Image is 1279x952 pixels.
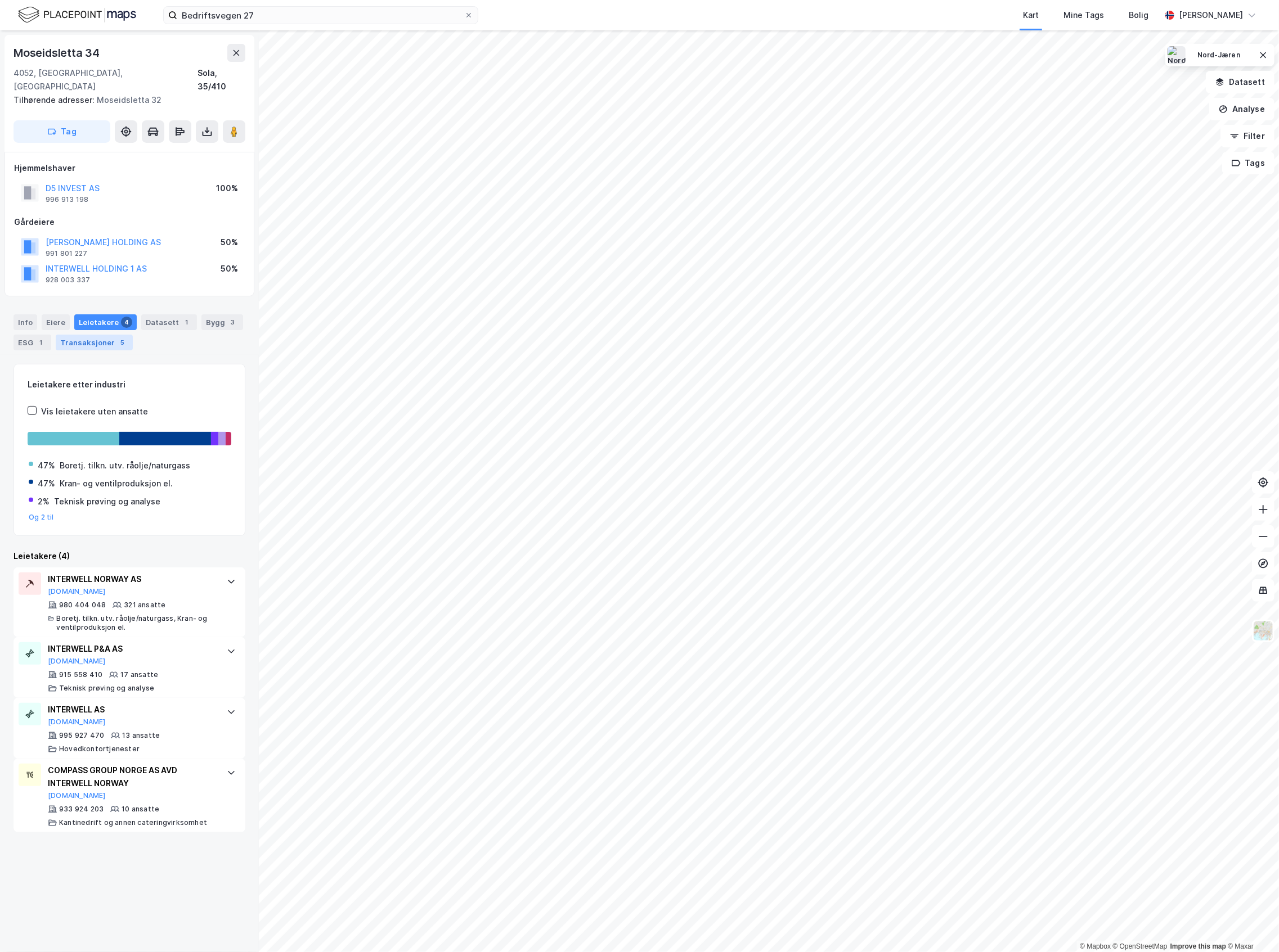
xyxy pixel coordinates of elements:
[221,262,238,276] div: 50%
[1170,942,1226,950] a: Improve this map
[14,215,245,229] div: Gårdeiere
[1129,8,1148,22] div: Bolig
[124,601,165,610] div: 321 ansatte
[198,66,245,93] div: Sola, 35/410
[48,703,216,716] div: INTERWELL AS
[1209,98,1274,120] button: Analyse
[38,477,55,490] div: 47%
[48,657,106,666] button: [DOMAIN_NAME]
[14,93,236,107] div: Moseidsletta 32
[59,601,106,610] div: 980 404 048
[56,335,133,350] div: Transaksjoner
[1197,51,1240,60] div: Nord-Jæren
[42,314,70,330] div: Eiere
[1222,152,1274,174] button: Tags
[14,95,97,105] span: Tilhørende adresser:
[41,405,148,418] div: Vis leietakere uten ansatte
[122,731,160,740] div: 13 ansatte
[117,337,128,348] div: 5
[1113,942,1168,950] a: OpenStreetMap
[14,66,198,93] div: 4052, [GEOGRAPHIC_DATA], [GEOGRAPHIC_DATA]
[35,337,47,348] div: 1
[48,791,106,800] button: [DOMAIN_NAME]
[59,670,102,679] div: 915 558 410
[1253,620,1274,642] img: Z
[28,378,231,391] div: Leietakere etter industri
[38,459,55,472] div: 47%
[1223,898,1279,952] iframe: Chat Widget
[46,195,88,204] div: 996 913 198
[48,718,106,727] button: [DOMAIN_NAME]
[48,587,106,596] button: [DOMAIN_NAME]
[74,314,137,330] div: Leietakere
[60,477,173,490] div: Kran- og ventilproduksjon el.
[1179,8,1243,22] div: [PERSON_NAME]
[14,335,51,350] div: ESG
[14,314,37,330] div: Info
[141,314,197,330] div: Datasett
[54,495,160,508] div: Teknisk prøving og analyse
[60,459,190,472] div: Boretj. tilkn. utv. råolje/naturgass
[46,249,87,258] div: 991 801 227
[1206,71,1274,93] button: Datasett
[59,731,104,740] div: 995 927 470
[221,236,238,249] div: 50%
[18,5,136,25] img: logo.f888ab2527a4732fd821a326f86c7f29.svg
[1223,898,1279,952] div: Kontrollprogram for chat
[59,805,104,814] div: 933 924 203
[201,314,243,330] div: Bygg
[48,764,216,791] div: COMPASS GROUP NORGE AS AVD INTERWELL NORWAY
[216,182,238,195] div: 100%
[38,495,50,508] div: 2%
[177,7,464,24] input: Søk på adresse, matrikkel, gårdeiere, leietakere eller personer
[1220,125,1274,147] button: Filter
[1063,8,1104,22] div: Mine Tags
[48,572,216,586] div: INTERWELL NORWAY AS
[48,642,216,656] div: INTERWELL P&A AS
[29,513,54,522] button: Og 2 til
[59,684,154,693] div: Teknisk prøving og analyse
[59,818,207,827] div: Kantinedrift og annen cateringvirksomhet
[120,670,158,679] div: 17 ansatte
[122,805,159,814] div: 10 ansatte
[1190,46,1247,64] button: Nord-Jæren
[46,276,90,285] div: 928 003 337
[1023,8,1039,22] div: Kart
[1080,942,1111,950] a: Mapbox
[14,161,245,175] div: Hjemmelshaver
[1168,46,1186,64] img: Nord-Jæren
[14,120,110,143] button: Tag
[59,745,140,754] div: Hovedkontortjenester
[181,317,192,328] div: 1
[14,44,102,62] div: Moseidsletta 34
[56,614,216,632] div: Boretj. tilkn. utv. råolje/naturgass, Kran- og ventilproduksjon el.
[14,549,245,563] div: Leietakere (4)
[227,317,239,328] div: 3
[121,317,132,328] div: 4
